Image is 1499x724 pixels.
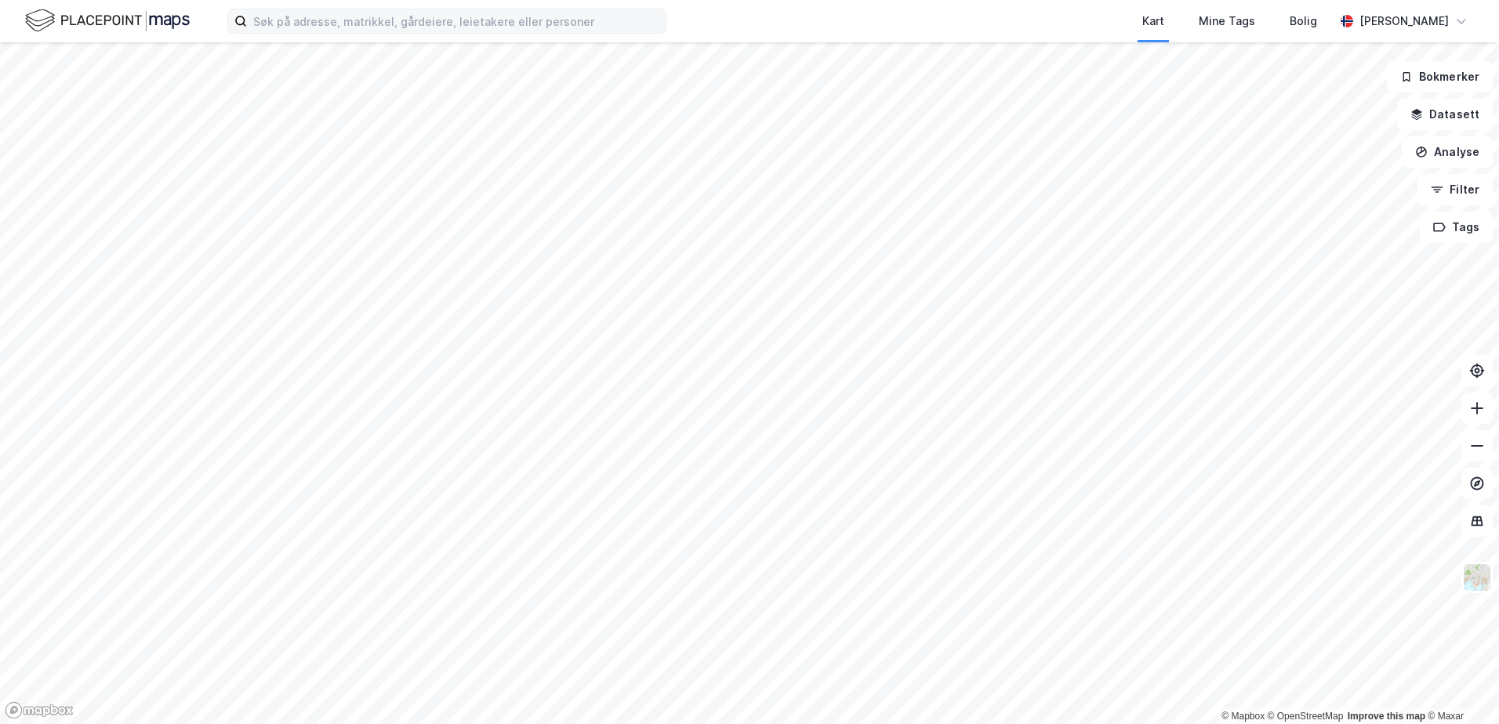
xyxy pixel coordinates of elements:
input: Søk på adresse, matrikkel, gårdeiere, leietakere eller personer [247,9,666,33]
div: Kart [1142,12,1164,31]
iframe: Chat Widget [1421,649,1499,724]
div: Bolig [1290,12,1317,31]
div: Mine Tags [1199,12,1255,31]
img: logo.f888ab2527a4732fd821a326f86c7f29.svg [25,7,190,34]
div: [PERSON_NAME] [1359,12,1449,31]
